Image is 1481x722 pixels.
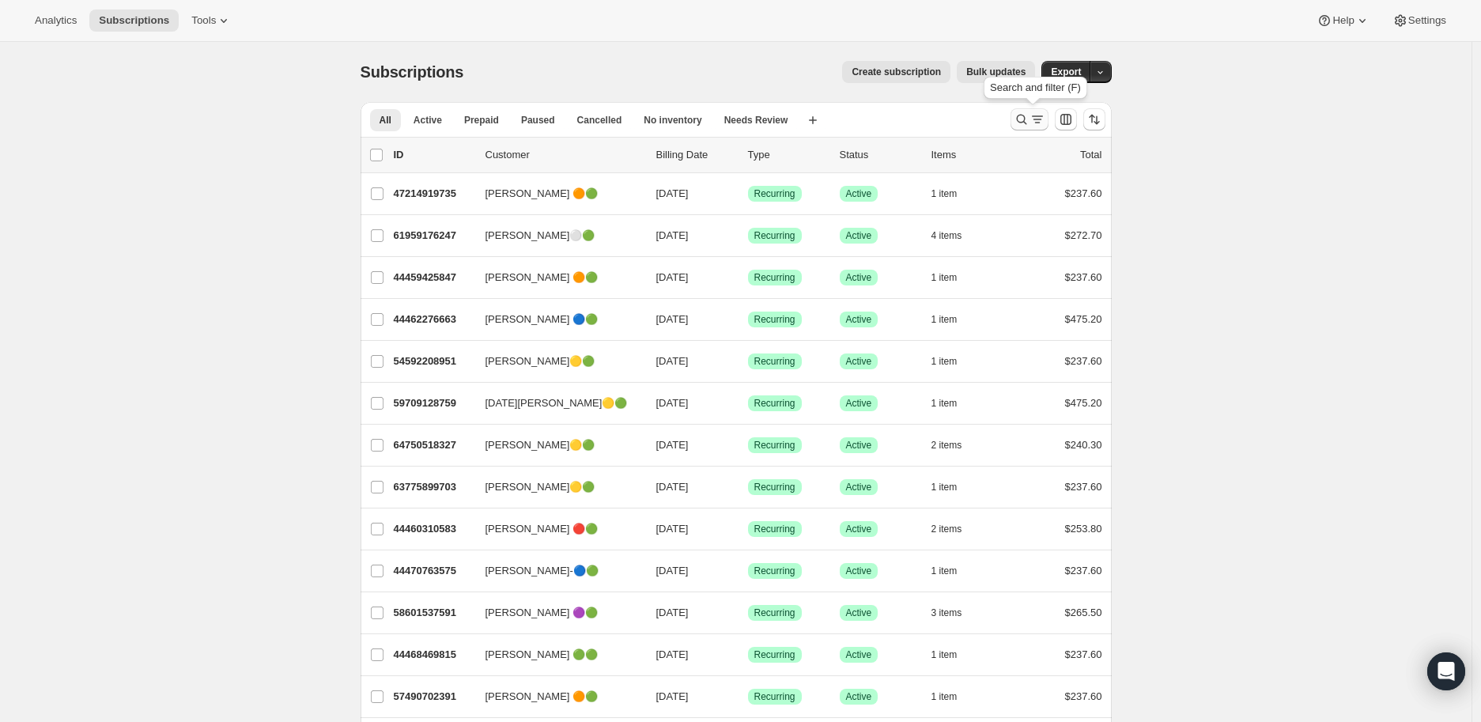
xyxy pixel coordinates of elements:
p: ID [394,147,473,163]
button: Subscriptions [89,9,179,32]
button: Help [1307,9,1379,32]
span: Recurring [754,648,795,661]
div: 58601537591[PERSON_NAME] 🟣🟢[DATE]SuccessRecurringSuccessActive3 items$265.50 [394,602,1102,624]
button: Sort the results [1083,108,1105,130]
span: Recurring [754,690,795,703]
span: Settings [1408,14,1446,27]
span: Active [846,187,872,200]
span: 2 items [931,523,962,535]
span: Needs Review [724,114,788,127]
span: $475.20 [1065,313,1102,325]
span: [DATE] [656,523,689,535]
button: Settings [1383,9,1456,32]
span: Active [846,607,872,619]
button: [PERSON_NAME] 🟠🟢 [476,684,634,709]
span: Active [846,271,872,284]
button: [PERSON_NAME] 🟠🟢 [476,181,634,206]
span: Recurring [754,523,795,535]
span: Active [846,690,872,703]
button: 2 items [931,518,980,540]
span: [PERSON_NAME] 🟣🟢 [485,605,599,621]
div: 54592208951[PERSON_NAME]🟡🟢[DATE]SuccessRecurringSuccessActive1 item$237.60 [394,350,1102,372]
span: Active [846,229,872,242]
span: Active [846,648,872,661]
span: Recurring [754,229,795,242]
span: Create subscription [852,66,941,78]
span: Paused [521,114,555,127]
p: 44470763575 [394,563,473,579]
button: Export [1041,61,1090,83]
span: $237.60 [1065,271,1102,283]
div: 64750518327[PERSON_NAME]🟡🟢[DATE]SuccessRecurringSuccessActive2 items$240.30 [394,434,1102,456]
button: 1 item [931,308,975,331]
span: Recurring [754,187,795,200]
button: 3 items [931,602,980,624]
span: [DATE][PERSON_NAME]🟡🟢 [485,395,628,411]
span: [DATE] [656,481,689,493]
span: [PERSON_NAME] 🟠🟢 [485,689,599,705]
p: 44462276663 [394,312,473,327]
span: Active [846,481,872,493]
button: 2 items [931,434,980,456]
button: 1 item [931,183,975,205]
span: $272.70 [1065,229,1102,241]
div: 44459425847[PERSON_NAME] 🟠🟢[DATE]SuccessRecurringSuccessActive1 item$237.60 [394,266,1102,289]
button: Create new view [800,109,826,131]
span: Analytics [35,14,77,27]
span: [PERSON_NAME] 🟠🟢 [485,186,599,202]
p: 61959176247 [394,228,473,244]
span: [DATE] [656,607,689,618]
span: 1 item [931,648,958,661]
div: 44468469815[PERSON_NAME] 🟢🟢[DATE]SuccessRecurringSuccessActive1 item$237.60 [394,644,1102,666]
span: Active [846,397,872,410]
span: 1 item [931,481,958,493]
span: 1 item [931,355,958,368]
button: [PERSON_NAME]🟡🟢 [476,433,634,458]
span: Bulk updates [966,66,1026,78]
button: Create subscription [842,61,950,83]
button: [PERSON_NAME] 🟠🟢 [476,265,634,290]
button: 1 item [931,392,975,414]
div: Open Intercom Messenger [1427,652,1465,690]
span: $253.80 [1065,523,1102,535]
span: Recurring [754,439,795,452]
span: 1 item [931,690,958,703]
button: 1 item [931,266,975,289]
span: [DATE] [656,565,689,576]
span: All [380,114,391,127]
span: [DATE] [656,271,689,283]
span: [PERSON_NAME]-🔵🟢 [485,563,599,579]
button: [PERSON_NAME] 🔵🟢 [476,307,634,332]
p: Status [840,147,919,163]
button: 4 items [931,225,980,247]
span: [DATE] [656,313,689,325]
div: Type [748,147,827,163]
span: [PERSON_NAME]🟡🟢 [485,353,595,369]
button: [PERSON_NAME]🟡🟢 [476,474,634,500]
button: [DATE][PERSON_NAME]🟡🟢 [476,391,634,416]
span: Recurring [754,313,795,326]
span: 1 item [931,397,958,410]
p: 63775899703 [394,479,473,495]
span: Active [846,523,872,535]
span: Active [846,313,872,326]
span: Recurring [754,607,795,619]
button: [PERSON_NAME] 🟢🟢 [476,642,634,667]
div: 61959176247[PERSON_NAME]⚪🟢[DATE]SuccessRecurringSuccessActive4 items$272.70 [394,225,1102,247]
div: 44460310583[PERSON_NAME] 🔴🟢[DATE]SuccessRecurringSuccessActive2 items$253.80 [394,518,1102,540]
span: Prepaid [464,114,499,127]
div: IDCustomerBilling DateTypeStatusItemsTotal [394,147,1102,163]
span: Help [1332,14,1354,27]
div: 63775899703[PERSON_NAME]🟡🟢[DATE]SuccessRecurringSuccessActive1 item$237.60 [394,476,1102,498]
span: [DATE] [656,439,689,451]
button: Bulk updates [957,61,1035,83]
span: Active [846,439,872,452]
span: [PERSON_NAME] 🔴🟢 [485,521,599,537]
span: Active [846,355,872,368]
button: [PERSON_NAME]⚪🟢 [476,223,634,248]
span: $237.60 [1065,481,1102,493]
span: Active [846,565,872,577]
span: Tools [191,14,216,27]
p: Customer [485,147,644,163]
button: 1 item [931,350,975,372]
